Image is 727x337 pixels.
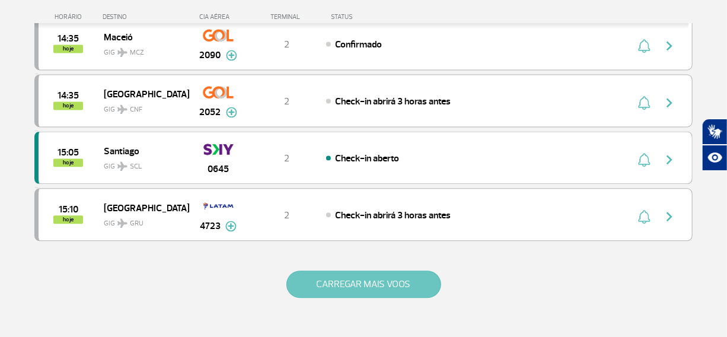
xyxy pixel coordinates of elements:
button: Abrir tradutor de língua de sinais. [702,119,727,145]
div: CIA AÉREA [189,13,248,21]
span: GRU [130,218,144,229]
div: HORÁRIO [38,13,103,21]
span: 2 [284,152,289,164]
span: GIG [104,41,180,58]
span: 2025-09-28 15:10:00 [59,205,78,214]
img: seta-direita-painel-voo.svg [662,209,677,224]
span: hoje [53,101,83,110]
img: sino-painel-voo.svg [638,209,651,224]
span: 4723 [200,219,221,233]
button: Abrir recursos assistivos. [702,145,727,171]
span: GIG [104,98,180,115]
img: sino-painel-voo.svg [638,152,651,167]
img: sino-painel-voo.svg [638,96,651,110]
span: Check-in abrirá 3 horas antes [335,209,451,221]
span: GIG [104,155,180,172]
span: Check-in aberto [335,152,399,164]
div: STATUS [325,13,422,21]
span: Maceió [104,29,180,44]
span: 0645 [208,162,229,176]
span: [GEOGRAPHIC_DATA] [104,200,180,215]
span: GIG [104,212,180,229]
span: 2025-09-28 15:05:00 [58,148,79,157]
div: Plugin de acessibilidade da Hand Talk. [702,119,727,171]
span: 2 [284,209,289,221]
img: destiny_airplane.svg [117,218,127,228]
img: destiny_airplane.svg [117,161,127,171]
span: 2025-09-28 14:35:00 [58,34,79,43]
span: hoje [53,158,83,167]
span: Santiago [104,143,180,158]
span: 2025-09-28 14:35:00 [58,91,79,100]
img: mais-info-painel-voo.svg [225,221,237,231]
img: seta-direita-painel-voo.svg [662,39,677,53]
span: Check-in abrirá 3 horas antes [335,96,451,107]
img: mais-info-painel-voo.svg [226,107,237,117]
img: destiny_airplane.svg [117,104,127,114]
span: [GEOGRAPHIC_DATA] [104,86,180,101]
span: 2 [284,39,289,50]
button: CARREGAR MAIS VOOS [286,271,441,298]
span: SCL [130,161,142,172]
img: destiny_airplane.svg [117,47,127,57]
span: hoje [53,215,83,224]
span: CNF [130,104,142,115]
span: 2 [284,96,289,107]
span: Confirmado [335,39,382,50]
div: DESTINO [103,13,189,21]
span: 2052 [200,105,221,119]
span: MCZ [130,47,144,58]
div: TERMINAL [248,13,325,21]
img: seta-direita-painel-voo.svg [662,152,677,167]
img: mais-info-painel-voo.svg [226,50,237,61]
img: seta-direita-painel-voo.svg [662,96,677,110]
span: 2090 [200,48,221,62]
span: hoje [53,44,83,53]
img: sino-painel-voo.svg [638,39,651,53]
